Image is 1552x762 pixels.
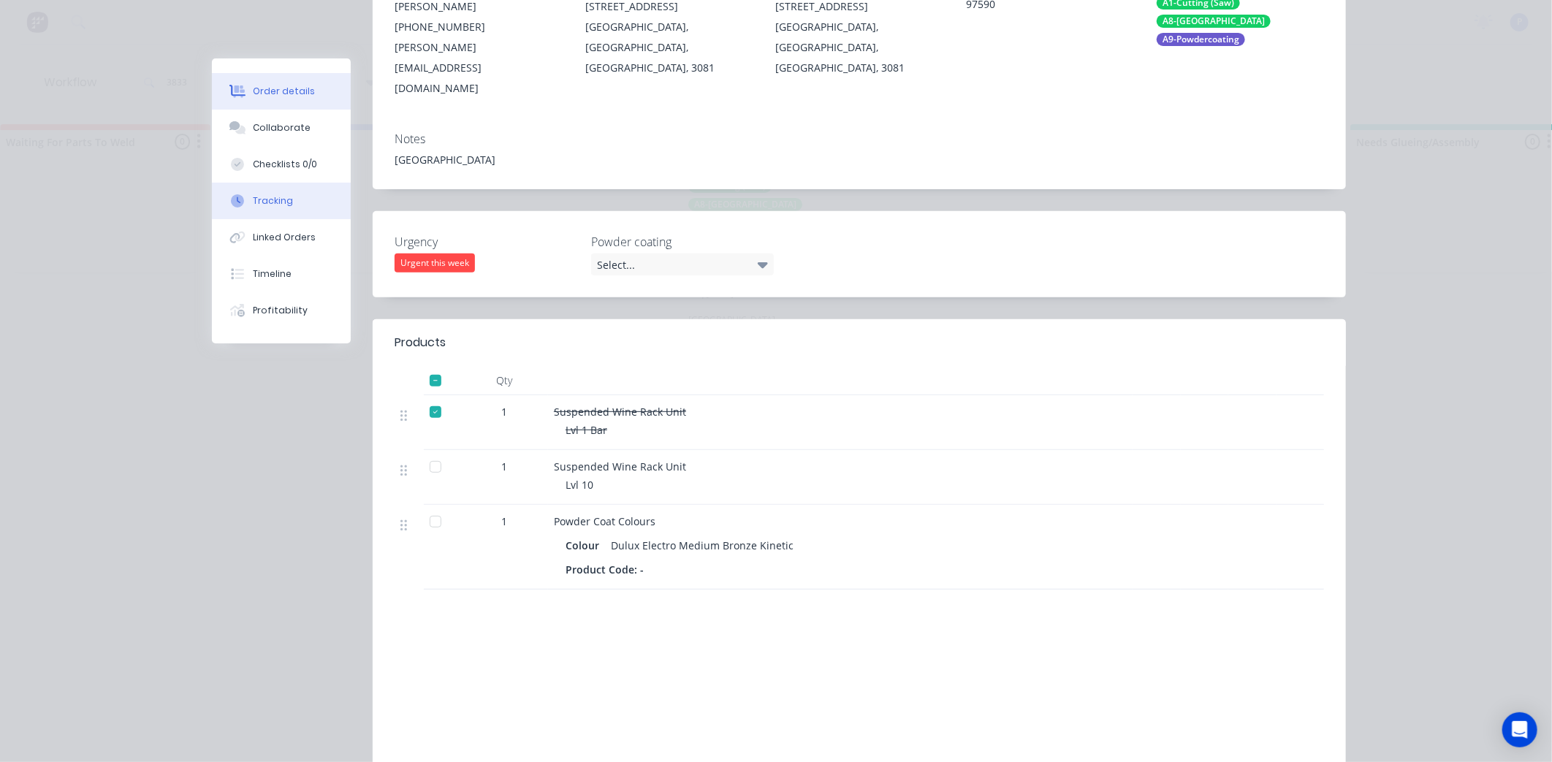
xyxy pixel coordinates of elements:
[566,423,607,437] span: Lvl 1 Bar
[460,366,548,395] div: Qty
[253,231,316,244] div: Linked Orders
[395,132,1324,146] div: Notes
[501,459,507,474] span: 1
[554,514,655,528] span: Powder Coat Colours
[501,514,507,529] span: 1
[1502,712,1537,747] div: Open Intercom Messenger
[566,559,650,580] div: Product Code: -
[591,254,774,275] div: Select...
[605,535,799,556] div: Dulux Electro Medium Bronze Kinetic
[591,233,774,251] label: Powder coating
[212,292,351,329] button: Profitability
[554,460,686,473] span: Suspended Wine Rack Unit
[253,194,293,207] div: Tracking
[212,73,351,110] button: Order details
[395,152,1324,167] div: [GEOGRAPHIC_DATA]
[501,404,507,419] span: 1
[253,121,311,134] div: Collaborate
[212,146,351,183] button: Checklists 0/0
[566,478,593,492] span: Lvl 10
[253,158,317,171] div: Checklists 0/0
[253,85,315,98] div: Order details
[212,110,351,146] button: Collaborate
[212,219,351,256] button: Linked Orders
[554,405,686,419] span: Suspended Wine Rack Unit
[585,17,753,78] div: [GEOGRAPHIC_DATA], [GEOGRAPHIC_DATA], [GEOGRAPHIC_DATA], 3081
[212,256,351,292] button: Timeline
[395,233,577,251] label: Urgency
[395,17,562,37] div: [PHONE_NUMBER]
[1157,33,1245,46] div: A9-Powdercoating
[395,37,562,99] div: [PERSON_NAME][EMAIL_ADDRESS][DOMAIN_NAME]
[253,267,292,281] div: Timeline
[566,535,605,556] div: Colour
[212,183,351,219] button: Tracking
[1157,15,1271,28] div: A8-[GEOGRAPHIC_DATA]
[776,17,943,78] div: [GEOGRAPHIC_DATA], [GEOGRAPHIC_DATA], [GEOGRAPHIC_DATA], 3081
[395,254,475,273] div: Urgent this week
[253,304,308,317] div: Profitability
[395,334,446,351] div: Products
